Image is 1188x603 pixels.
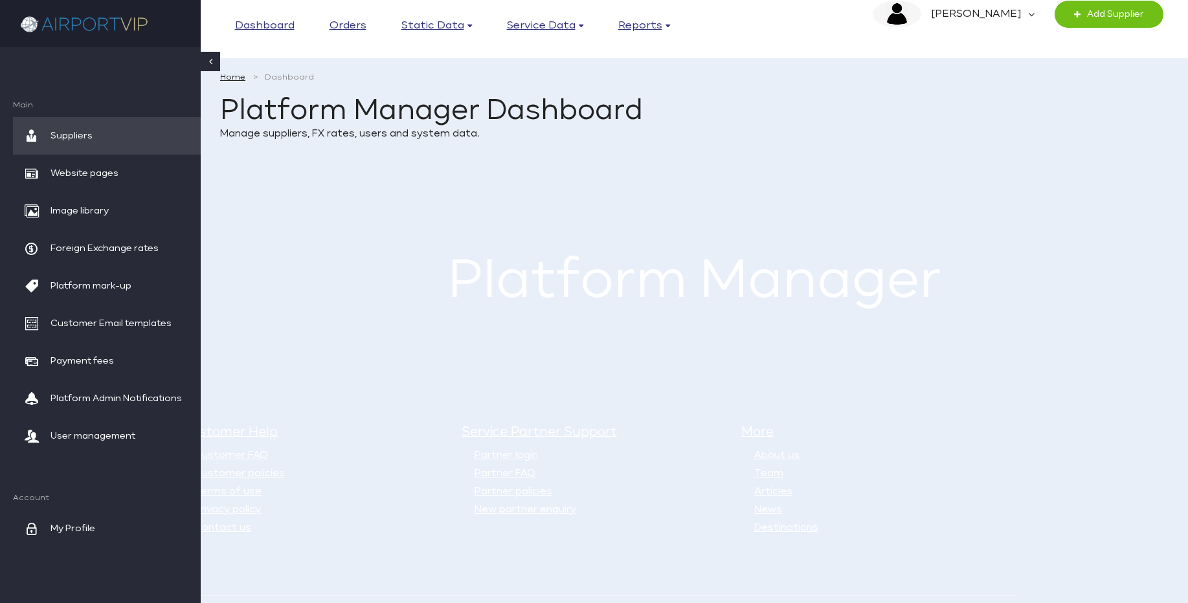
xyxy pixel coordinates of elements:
[13,192,201,230] a: Image library
[741,423,1012,441] h5: More
[255,71,314,84] li: Dashboard
[13,117,201,155] a: Suppliers
[754,487,792,496] a: Articles
[401,16,472,36] a: Static data
[754,468,783,478] a: Team
[194,487,262,496] a: Terms of use
[475,487,552,496] a: Partner policies
[13,230,201,267] a: Foreign Exchange rates
[235,16,295,36] a: Dashboard
[181,423,452,441] h5: Customer Help
[13,267,201,305] a: Platform mark-up
[50,267,131,305] span: Platform mark-up
[194,450,268,460] a: Customer FAQ
[50,192,109,230] span: Image library
[194,505,261,514] a: Privacy policy
[50,305,172,342] span: Customer Email templates
[873,1,921,27] img: image description
[754,505,782,514] a: News
[220,126,1169,142] p: Manage suppliers, FX rates, users and system data.
[19,10,149,38] img: company logo here
[330,16,366,36] a: Orders
[13,342,201,380] a: Payment fees
[507,16,583,36] a: Service data
[194,523,251,532] a: Contact us
[220,71,245,84] a: Home
[873,1,1035,28] a: image description [PERSON_NAME]
[50,342,114,380] span: Payment fees
[50,155,118,192] span: Website pages
[475,450,538,460] a: Partner login
[50,230,159,267] span: Foreign Exchange rates
[216,243,1174,320] h1: Platform Manager
[462,423,732,441] h5: Service Partner Support
[13,305,201,342] a: Customer Email templates
[13,101,201,111] span: Main
[475,505,576,514] a: New partner enquiry
[13,155,201,192] a: Website pages
[50,117,93,155] span: Suppliers
[921,1,1028,28] em: [PERSON_NAME]
[754,523,818,532] a: Destinations
[754,450,800,460] a: About us
[618,16,670,36] a: Reports
[475,468,535,478] a: Partner FAQ
[220,97,1169,126] h1: Platform Manager Dashboard
[1081,1,1144,28] span: Add Supplier
[194,468,285,478] a: Customer policies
